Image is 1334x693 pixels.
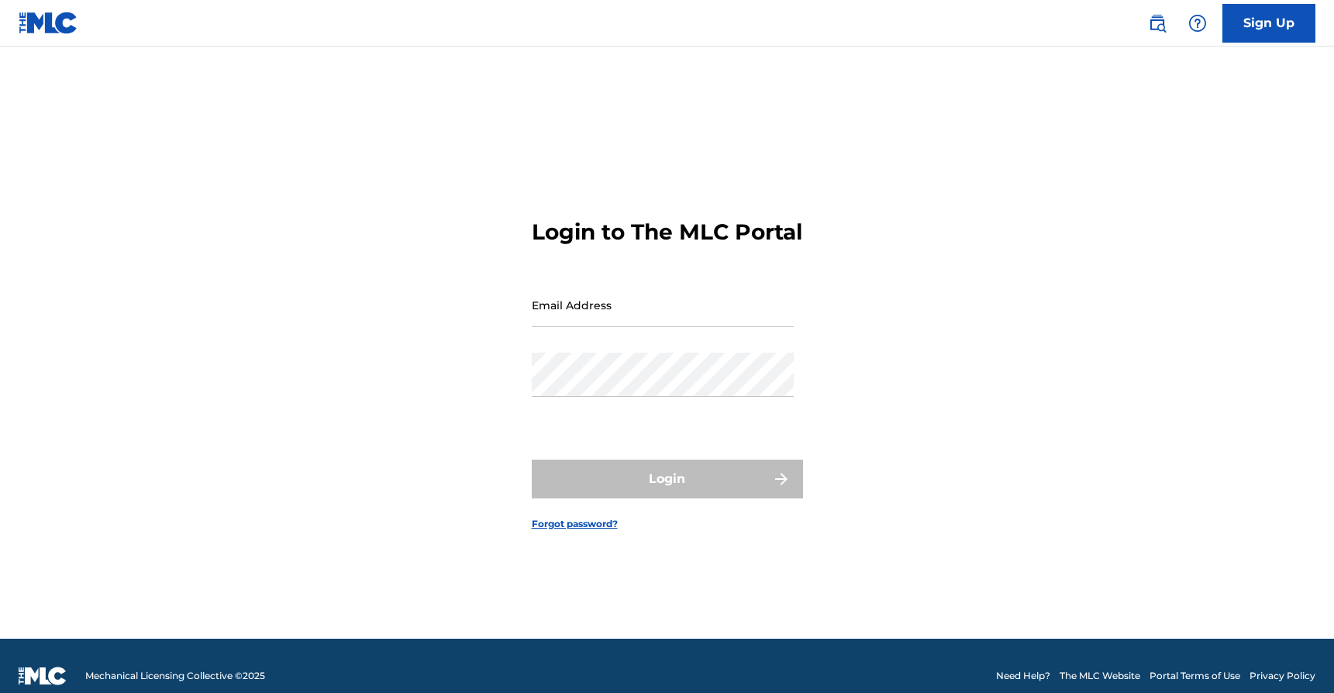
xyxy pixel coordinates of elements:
[1222,4,1315,43] a: Sign Up
[1188,14,1207,33] img: help
[532,219,802,246] h3: Login to The MLC Portal
[1150,669,1240,683] a: Portal Terms of Use
[1142,8,1173,39] a: Public Search
[996,669,1050,683] a: Need Help?
[1182,8,1213,39] div: Help
[1250,669,1315,683] a: Privacy Policy
[532,517,618,531] a: Forgot password?
[19,12,78,34] img: MLC Logo
[1060,669,1140,683] a: The MLC Website
[1148,14,1167,33] img: search
[85,669,265,683] span: Mechanical Licensing Collective © 2025
[19,667,67,685] img: logo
